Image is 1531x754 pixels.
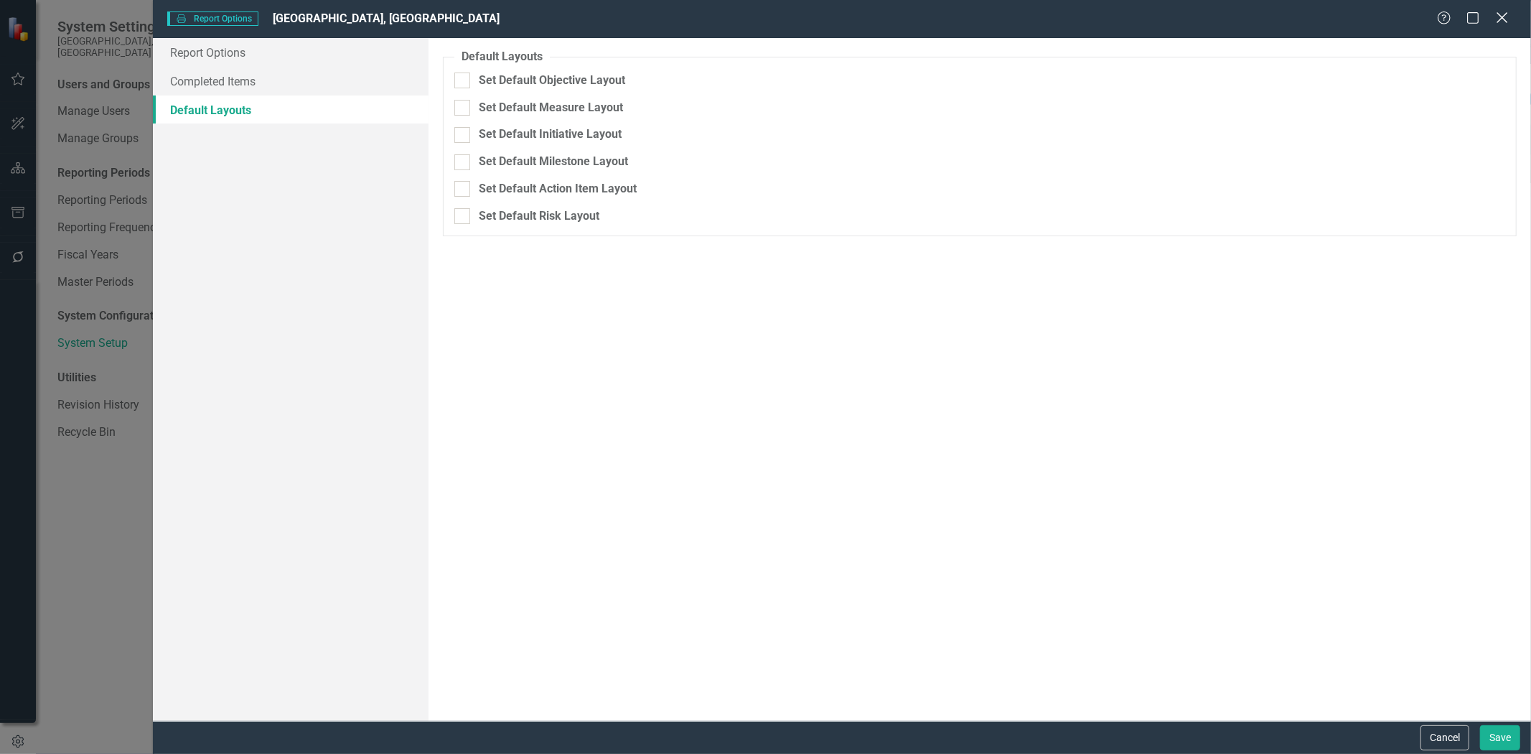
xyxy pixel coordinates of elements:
[153,38,429,67] a: Report Options
[479,126,622,143] div: Set Default Initiative Layout
[1420,725,1469,750] button: Cancel
[454,49,550,65] legend: Default Layouts
[479,73,625,89] div: Set Default Objective Layout
[479,100,623,116] div: Set Default Measure Layout
[479,181,637,197] div: Set Default Action Item Layout
[479,208,599,225] div: Set Default Risk Layout
[167,11,258,26] span: Report Options
[1480,725,1520,750] button: Save
[153,67,429,96] a: Completed Items
[479,154,628,170] div: Set Default Milestone Layout
[273,11,500,25] span: [GEOGRAPHIC_DATA], [GEOGRAPHIC_DATA]
[153,96,429,124] a: Default Layouts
